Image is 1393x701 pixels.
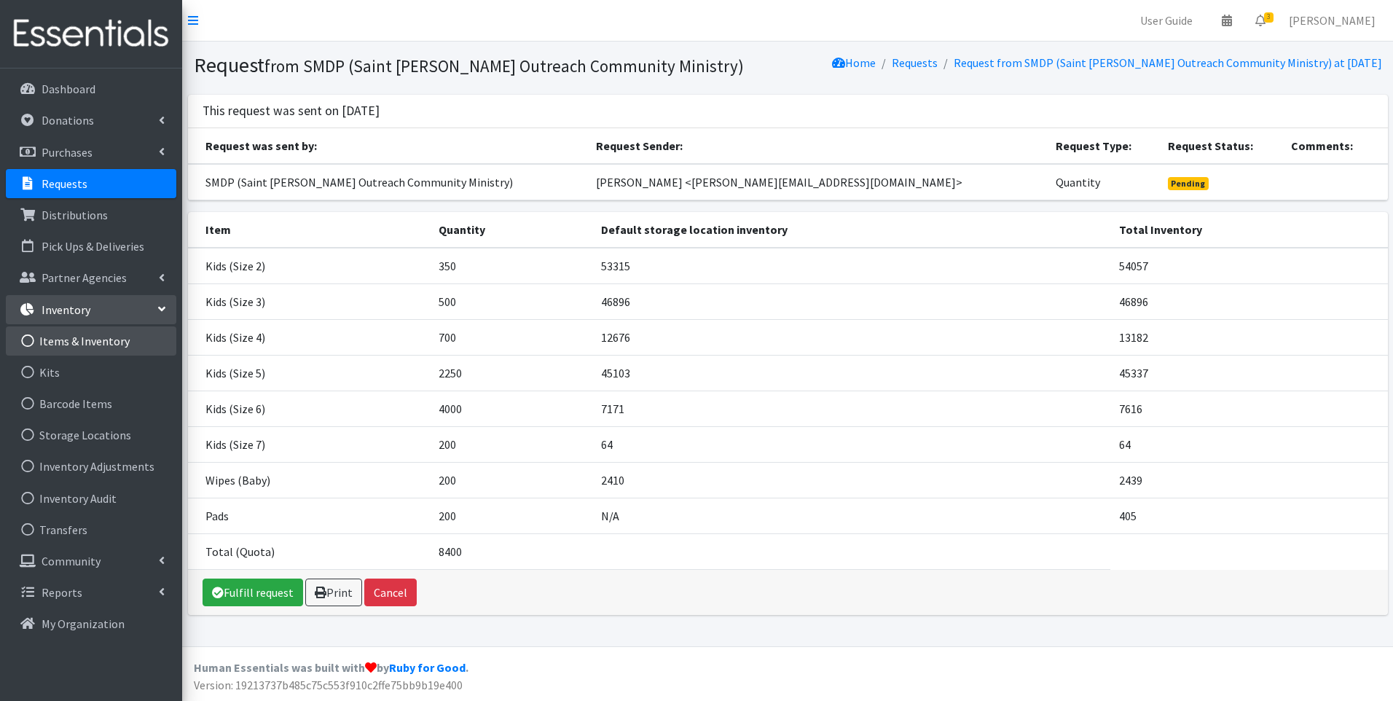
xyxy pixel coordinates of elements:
[1110,212,1388,248] th: Total Inventory
[6,578,176,607] a: Reports
[430,283,592,319] td: 500
[6,326,176,356] a: Items & Inventory
[42,208,108,222] p: Distributions
[264,55,744,77] small: from SMDP (Saint [PERSON_NAME] Outreach Community Ministry)
[6,515,176,544] a: Transfers
[592,319,1110,355] td: 12676
[6,9,176,58] img: HumanEssentials
[188,283,430,319] td: Kids (Size 3)
[42,113,94,128] p: Donations
[430,533,592,569] td: 8400
[1277,6,1387,35] a: [PERSON_NAME]
[188,462,430,498] td: Wipes (Baby)
[1110,462,1388,498] td: 2439
[6,200,176,230] a: Distributions
[6,169,176,198] a: Requests
[42,554,101,568] p: Community
[42,585,82,600] p: Reports
[592,248,1110,284] td: 53315
[592,498,1110,533] td: N/A
[6,106,176,135] a: Donations
[42,145,93,160] p: Purchases
[188,248,430,284] td: Kids (Size 2)
[954,55,1382,70] a: Request from SMDP (Saint [PERSON_NAME] Outreach Community Ministry) at [DATE]
[587,128,1047,164] th: Request Sender:
[188,128,588,164] th: Request was sent by:
[587,164,1047,200] td: [PERSON_NAME] <[PERSON_NAME][EMAIL_ADDRESS][DOMAIN_NAME]>
[430,248,592,284] td: 350
[1159,128,1282,164] th: Request Status:
[1110,498,1388,533] td: 405
[6,295,176,324] a: Inventory
[1110,391,1388,426] td: 7616
[6,74,176,103] a: Dashboard
[592,462,1110,498] td: 2410
[42,176,87,191] p: Requests
[1244,6,1277,35] a: 3
[892,55,938,70] a: Requests
[6,358,176,387] a: Kits
[430,319,592,355] td: 700
[1264,12,1274,23] span: 3
[1110,319,1388,355] td: 13182
[430,391,592,426] td: 4000
[1129,6,1204,35] a: User Guide
[389,660,466,675] a: Ruby for Good
[188,391,430,426] td: Kids (Size 6)
[1047,164,1158,200] td: Quantity
[1110,426,1388,462] td: 64
[6,263,176,292] a: Partner Agencies
[6,452,176,481] a: Inventory Adjustments
[188,355,430,391] td: Kids (Size 5)
[1110,248,1388,284] td: 54057
[42,270,127,285] p: Partner Agencies
[203,103,380,119] h3: This request was sent on [DATE]
[42,616,125,631] p: My Organization
[6,609,176,638] a: My Organization
[1282,128,1388,164] th: Comments:
[194,52,782,78] h1: Request
[194,660,468,675] strong: Human Essentials was built with by .
[188,164,588,200] td: SMDP (Saint [PERSON_NAME] Outreach Community Ministry)
[430,212,592,248] th: Quantity
[188,426,430,462] td: Kids (Size 7)
[188,212,430,248] th: Item
[305,579,362,606] a: Print
[188,319,430,355] td: Kids (Size 4)
[832,55,876,70] a: Home
[6,484,176,513] a: Inventory Audit
[364,579,417,606] button: Cancel
[188,533,430,569] td: Total (Quota)
[42,239,144,254] p: Pick Ups & Deliveries
[1047,128,1158,164] th: Request Type:
[6,547,176,576] a: Community
[6,389,176,418] a: Barcode Items
[188,498,430,533] td: Pads
[42,302,90,317] p: Inventory
[1168,177,1209,190] span: Pending
[6,420,176,450] a: Storage Locations
[1110,355,1388,391] td: 45337
[430,355,592,391] td: 2250
[430,498,592,533] td: 200
[6,138,176,167] a: Purchases
[203,579,303,606] a: Fulfill request
[6,232,176,261] a: Pick Ups & Deliveries
[592,355,1110,391] td: 45103
[430,426,592,462] td: 200
[592,283,1110,319] td: 46896
[1110,283,1388,319] td: 46896
[42,82,95,96] p: Dashboard
[592,212,1110,248] th: Default storage location inventory
[430,462,592,498] td: 200
[592,426,1110,462] td: 64
[592,391,1110,426] td: 7171
[194,678,463,692] span: Version: 19213737b485c75c553f910c2ffe75bb9b19e400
